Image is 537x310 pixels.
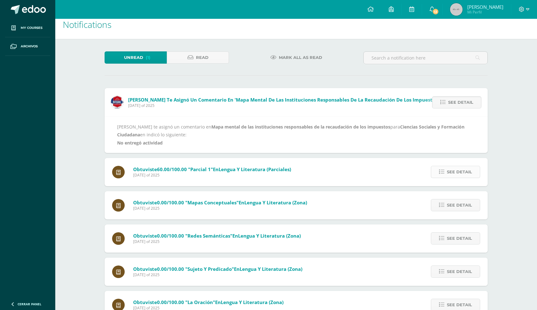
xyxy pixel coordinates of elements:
[447,199,472,211] span: See detail
[21,25,42,30] span: My courses
[5,19,50,37] a: My courses
[157,166,187,172] span: 60.00/100.00
[448,97,473,108] span: See detail
[146,52,150,63] span: (1)
[133,166,291,172] span: Obtuviste en
[185,199,239,206] span: "Mapas conceptuales"
[219,166,291,172] span: Lengua y Literatura (Parciales)
[157,299,184,305] span: 0.00/100.00
[124,52,143,63] span: Unread
[263,51,330,64] a: Mark all as read
[111,96,123,108] img: 4983f1b0d85004034e19fe0b05bc45ec.png
[117,123,475,147] div: [PERSON_NAME] te asignó un comentario en para en indicó lo siguiente:
[188,166,213,172] span: "Parcial 1"
[185,299,215,305] span: "La oración"
[432,8,439,15] span: 13
[63,18,111,30] span: Notifications
[157,266,184,272] span: 0.00/100.00
[133,239,301,244] span: [DATE] of 2025
[467,9,503,15] span: Mi Perfil
[157,233,184,239] span: 0.00/100.00
[467,4,503,10] span: [PERSON_NAME]
[279,52,322,63] span: Mark all as read
[447,166,472,178] span: See detail
[133,272,302,277] span: [DATE] of 2025
[185,266,234,272] span: "Sujeto y Predicado"
[211,124,390,130] b: Mapa mental de las instituciones responsables de la recaudación de los impuestos
[133,199,307,206] span: Obtuviste en
[133,206,307,211] span: [DATE] of 2025
[133,233,301,239] span: Obtuviste en
[185,233,232,239] span: "Redes semánticas"
[238,233,301,239] span: Lengua y Literatura (Zona)
[133,172,291,178] span: [DATE] of 2025
[133,266,302,272] span: Obtuviste en
[364,52,487,64] input: Search a notification here
[21,44,38,49] span: Archivos
[447,233,472,244] span: See detail
[244,199,307,206] span: Lengua y Literatura (Zona)
[117,140,163,146] b: No entregó actividad
[167,51,229,64] a: Read
[240,266,302,272] span: Lengua y Literatura (Zona)
[450,3,463,16] img: 45x45
[447,266,472,277] span: See detail
[221,299,284,305] span: Lengua y Literatura (Zona)
[18,302,41,306] span: Cerrar panel
[133,299,284,305] span: Obtuviste en
[157,199,184,206] span: 0.00/100.00
[105,51,167,64] a: Unread(1)
[196,52,209,63] span: Read
[5,37,50,56] a: Archivos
